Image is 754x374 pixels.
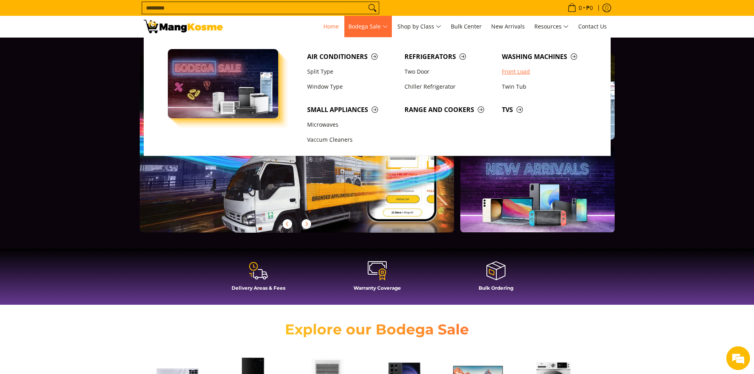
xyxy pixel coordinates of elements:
h4: Warranty Coverage [322,285,433,291]
button: Next [298,215,315,233]
span: Bodega Sale [348,22,388,32]
a: Bodega Sale [344,16,392,37]
h4: Delivery Areas & Fees [203,285,314,291]
a: Resources [530,16,573,37]
span: Range and Cookers [405,105,494,115]
a: Delivery Areas & Fees [203,260,314,297]
button: Previous [279,215,296,233]
h4: Bulk Ordering [441,285,551,291]
a: More [140,53,480,245]
span: Resources [534,22,569,32]
a: Shop by Class [393,16,445,37]
a: Chiller Refrigerator [401,79,498,94]
img: Bodega Sale [168,49,279,118]
span: Washing Machines [502,52,591,62]
a: Small Appliances [303,102,401,117]
span: Refrigerators [405,52,494,62]
span: 0 [577,5,583,11]
a: Window Type [303,79,401,94]
span: • [565,4,595,12]
a: Bulk Center [447,16,486,37]
span: ₱0 [585,5,594,11]
span: TVs [502,105,591,115]
a: Split Type [303,64,401,79]
span: Home [323,23,339,30]
a: Warranty Coverage [322,260,433,297]
a: Air Conditioners [303,49,401,64]
a: Vaccum Cleaners [303,133,401,148]
span: Contact Us [578,23,607,30]
img: Mang Kosme: Your Home Appliances Warehouse Sale Partner! [144,20,223,33]
span: Bulk Center [451,23,482,30]
a: New Arrivals [487,16,529,37]
a: Contact Us [574,16,611,37]
a: Two Door [401,64,498,79]
span: Air Conditioners [307,52,397,62]
a: Microwaves [303,117,401,132]
a: TVs [498,102,595,117]
span: New Arrivals [491,23,525,30]
h2: Explore our Bodega Sale [262,321,492,338]
a: Refrigerators [401,49,498,64]
a: Range and Cookers [401,102,498,117]
nav: Main Menu [231,16,611,37]
span: Shop by Class [397,22,441,32]
a: Bulk Ordering [441,260,551,297]
span: Small Appliances [307,105,397,115]
a: Home [319,16,343,37]
a: Front Load [498,64,595,79]
a: Twin Tub [498,79,595,94]
button: Search [366,2,379,14]
a: Washing Machines [498,49,595,64]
